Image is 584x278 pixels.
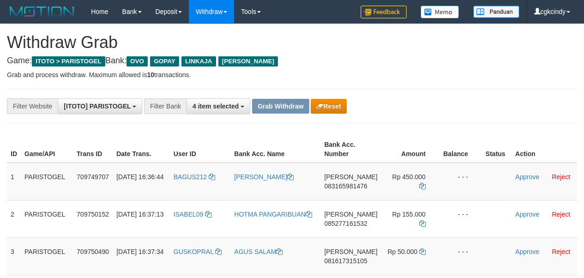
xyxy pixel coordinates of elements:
[116,211,163,218] span: [DATE] 16:37:13
[193,103,239,110] span: 4 item selected
[320,136,381,163] th: Bank Acc. Number
[7,136,21,163] th: ID
[234,173,294,181] a: [PERSON_NAME]
[392,211,426,218] span: Rp 155.000
[381,136,440,163] th: Amount
[482,136,512,163] th: Status
[73,136,113,163] th: Trans ID
[234,248,283,255] a: AGUS SALAM
[324,220,367,227] span: Copy 085277161532 to clipboard
[187,98,250,114] button: 4 item selected
[7,163,21,200] td: 1
[174,248,222,255] a: GUSKOPRAL
[324,173,377,181] span: [PERSON_NAME]
[512,136,577,163] th: Action
[252,99,309,114] button: Grab Withdraw
[174,211,212,218] a: ISABEL09
[440,136,482,163] th: Balance
[116,173,163,181] span: [DATE] 16:36:44
[77,211,109,218] span: 709750152
[174,173,215,181] a: BAGUS212
[218,56,278,66] span: [PERSON_NAME]
[421,6,459,18] img: Button%20Memo.svg
[21,163,73,200] td: PARISTOGEL
[21,237,73,275] td: PARISTOGEL
[181,56,216,66] span: LINKAJA
[7,237,21,275] td: 3
[170,136,231,163] th: User ID
[7,70,577,79] p: Grab and process withdraw. Maximum allowed is transactions.
[324,182,367,190] span: Copy 083165981476 to clipboard
[21,200,73,237] td: PARISTOGEL
[174,173,207,181] span: BAGUS212
[64,103,131,110] span: [ITOTO] PARISTOGEL
[324,211,377,218] span: [PERSON_NAME]
[7,5,77,18] img: MOTION_logo.png
[419,220,426,227] a: Copy 155000 to clipboard
[515,211,539,218] a: Approve
[515,173,539,181] a: Approve
[552,173,570,181] a: Reject
[21,136,73,163] th: Game/API
[361,6,407,18] img: Feedback.jpg
[440,237,482,275] td: - - -
[32,56,105,66] span: ITOTO > PARISTOGEL
[419,248,426,255] a: Copy 50000 to clipboard
[440,200,482,237] td: - - -
[7,98,58,114] div: Filter Website
[311,99,346,114] button: Reset
[324,257,367,265] span: Copy 081617315105 to clipboard
[144,98,187,114] div: Filter Bank
[7,200,21,237] td: 2
[7,56,577,66] h4: Game: Bank:
[473,6,519,18] img: panduan.png
[147,71,154,79] strong: 10
[126,56,148,66] span: OVO
[7,33,577,52] h1: Withdraw Grab
[150,56,179,66] span: GOPAY
[174,211,204,218] span: ISABEL09
[387,248,417,255] span: Rp 50.000
[552,248,570,255] a: Reject
[77,173,109,181] span: 709749707
[324,248,377,255] span: [PERSON_NAME]
[440,163,482,200] td: - - -
[234,211,312,218] a: HOTMA PANGARIBUAN
[515,248,539,255] a: Approve
[392,173,426,181] span: Rp 450.000
[77,248,109,255] span: 709750490
[552,211,570,218] a: Reject
[174,248,214,255] span: GUSKOPRAL
[113,136,170,163] th: Date Trans.
[419,182,426,190] a: Copy 450000 to clipboard
[230,136,320,163] th: Bank Acc. Name
[116,248,163,255] span: [DATE] 16:37:34
[58,98,142,114] button: [ITOTO] PARISTOGEL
